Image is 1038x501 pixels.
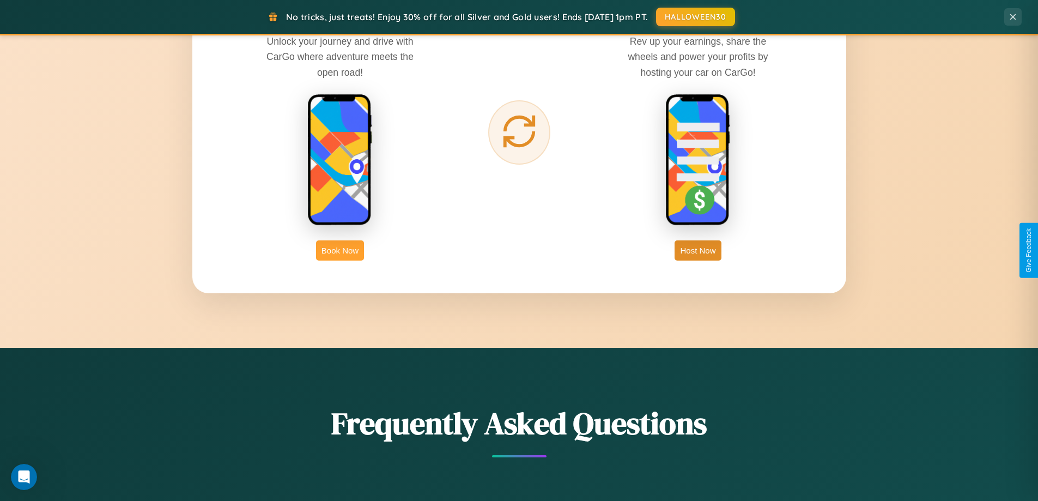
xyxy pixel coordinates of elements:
img: host phone [665,94,731,227]
div: Give Feedback [1025,228,1033,273]
button: Host Now [675,240,721,261]
button: Book Now [316,240,364,261]
button: HALLOWEEN30 [656,8,735,26]
p: Unlock your journey and drive with CarGo where adventure meets the open road! [258,34,422,80]
iframe: Intercom live chat [11,464,37,490]
h2: Frequently Asked Questions [192,402,846,444]
p: Rev up your earnings, share the wheels and power your profits by hosting your car on CarGo! [616,34,780,80]
span: No tricks, just treats! Enjoy 30% off for all Silver and Gold users! Ends [DATE] 1pm PT. [286,11,648,22]
img: rent phone [307,94,373,227]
